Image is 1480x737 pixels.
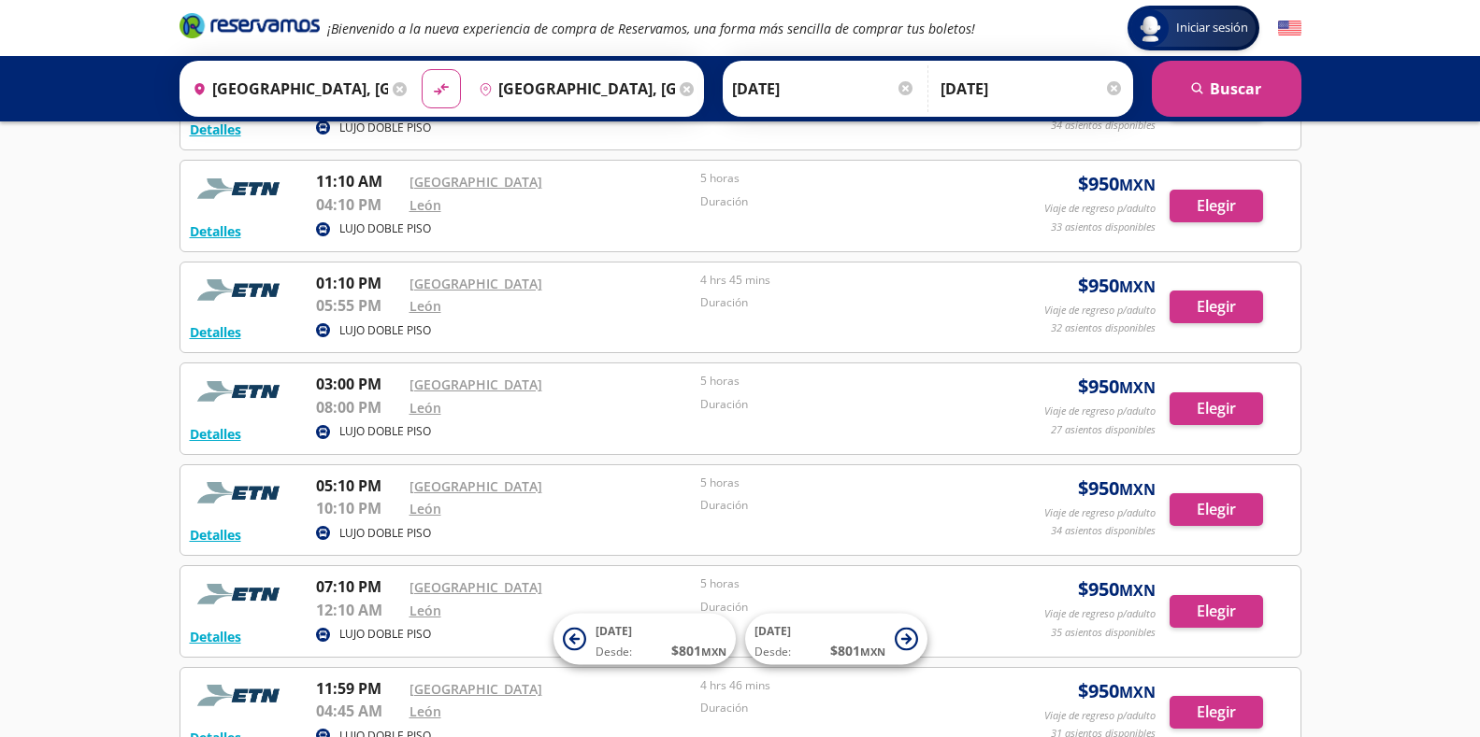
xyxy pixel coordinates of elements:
p: 5 horas [700,475,983,491]
p: 34 asientos disponibles [1051,118,1156,134]
a: [GEOGRAPHIC_DATA] [410,578,542,596]
p: Viaje de regreso p/adulto [1044,505,1156,521]
p: 07:10 PM [316,575,400,598]
p: 05:55 PM [316,294,400,317]
p: Duración [700,396,983,413]
small: MXN [701,645,726,659]
input: Elegir Fecha [732,65,915,112]
button: Elegir [1170,493,1263,526]
a: León [410,196,441,214]
small: MXN [1119,377,1156,398]
img: RESERVAMOS [190,475,293,512]
p: 12:10 AM [316,599,400,621]
a: [GEOGRAPHIC_DATA] [410,275,542,292]
a: [GEOGRAPHIC_DATA] [410,680,542,698]
button: Elegir [1170,595,1263,628]
p: 33 asientos disponibles [1051,220,1156,235]
a: León [410,602,441,619]
p: 11:59 PM [316,677,400,700]
a: León [410,297,441,315]
button: Detalles [190,221,241,241]
input: Buscar Destino [471,65,675,112]
p: Viaje de regreso p/adulto [1044,606,1156,622]
p: Viaje de regreso p/adulto [1044,303,1156,319]
p: 5 horas [700,170,983,187]
img: RESERVAMOS [190,373,293,410]
p: 10:10 PM [316,497,400,519]
button: Detalles [190,525,241,545]
p: Viaje de regreso p/adulto [1044,708,1156,724]
p: LUJO DOBLE PISO [339,322,431,339]
p: Duración [700,700,983,716]
p: 4 hrs 46 mins [700,677,983,694]
img: RESERVAMOS [190,272,293,309]
span: [DATE] [754,623,791,639]
button: Elegir [1170,190,1263,222]
p: Duración [700,599,983,616]
button: Buscar [1152,61,1301,117]
span: [DATE] [596,623,632,639]
p: 4 hrs 45 mins [700,272,983,289]
p: Duración [700,294,983,311]
span: $ 801 [671,641,726,660]
p: 34 asientos disponibles [1051,523,1156,539]
img: RESERVAMOS [190,170,293,207]
img: RESERVAMOS [190,677,293,715]
p: LUJO DOBLE PISO [339,423,431,440]
p: 08:00 PM [316,396,400,418]
p: LUJO DOBLE PISO [339,525,431,542]
small: MXN [1119,580,1156,601]
button: Elegir [1170,291,1263,323]
small: MXN [1119,682,1156,702]
button: [DATE]Desde:$801MXN [745,614,927,665]
p: LUJO DOBLE PISO [339,220,431,237]
a: León [410,702,441,720]
button: [DATE]Desde:$801MXN [553,614,736,665]
a: [GEOGRAPHIC_DATA] [410,477,542,495]
span: $ 950 [1078,475,1156,503]
small: MXN [1119,175,1156,195]
p: Duración [700,193,983,210]
button: Elegir [1170,696,1263,729]
small: MXN [1119,479,1156,500]
a: [GEOGRAPHIC_DATA] [410,376,542,393]
input: Buscar Origen [185,65,389,112]
span: $ 950 [1078,575,1156,603]
p: Viaje de regreso p/adulto [1044,404,1156,419]
p: 5 horas [700,575,983,592]
p: 32 asientos disponibles [1051,320,1156,336]
button: Detalles [190,120,241,139]
a: [GEOGRAPHIC_DATA] [410,173,542,191]
p: 35 asientos disponibles [1051,625,1156,641]
button: Detalles [190,424,241,444]
p: LUJO DOBLE PISO [339,626,431,643]
span: Desde: [754,644,791,660]
p: 04:10 PM [316,193,400,216]
a: León [410,500,441,517]
p: Duración [700,497,983,514]
span: $ 950 [1078,170,1156,198]
button: English [1278,17,1301,40]
button: Detalles [190,322,241,342]
span: Iniciar sesión [1169,19,1256,37]
small: MXN [1119,276,1156,297]
p: 27 asientos disponibles [1051,422,1156,438]
p: LUJO DOBLE PISO [339,120,431,136]
i: Brand Logo [180,11,320,39]
a: León [410,399,441,417]
input: Opcional [941,65,1124,112]
a: Brand Logo [180,11,320,45]
span: $ 950 [1078,677,1156,705]
span: $ 950 [1078,272,1156,300]
small: MXN [860,645,885,659]
img: RESERVAMOS [190,575,293,613]
p: 5 horas [700,373,983,390]
p: Viaje de regreso p/adulto [1044,201,1156,217]
button: Detalles [190,627,241,646]
span: $ 801 [830,641,885,660]
p: 05:10 PM [316,475,400,497]
p: 03:00 PM [316,373,400,395]
p: 04:45 AM [316,700,400,722]
span: Desde: [596,644,632,660]
button: Elegir [1170,392,1263,425]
